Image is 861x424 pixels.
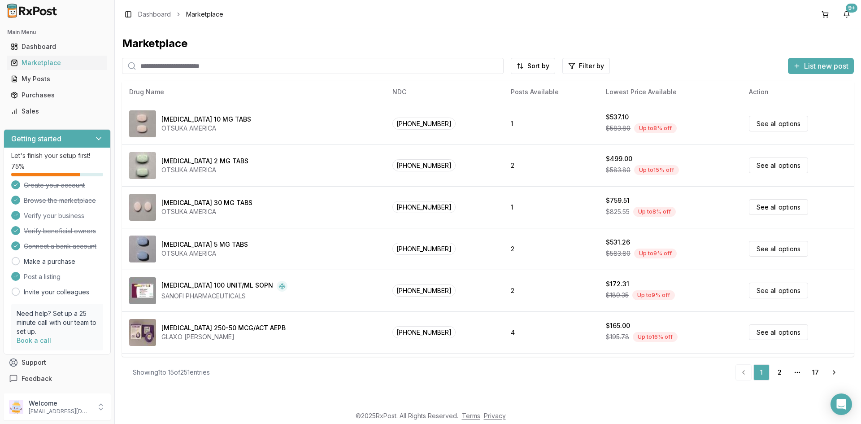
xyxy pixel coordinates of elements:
[749,116,808,131] a: See all options
[122,81,385,103] th: Drug Name
[606,207,630,216] span: $825.55
[484,412,506,420] a: Privacy
[129,277,156,304] img: Admelog SoloStar 100 UNIT/ML SOPN
[17,337,51,344] a: Book a call
[749,199,808,215] a: See all options
[186,10,223,19] span: Marketplace
[11,107,104,116] div: Sales
[749,283,808,298] a: See all options
[138,10,223,19] nav: breadcrumb
[392,326,456,338] span: [PHONE_NUMBER]
[606,196,630,205] div: $759.51
[504,270,599,311] td: 2
[511,58,555,74] button: Sort by
[749,157,808,173] a: See all options
[7,71,107,87] a: My Posts
[161,240,248,249] div: [MEDICAL_DATA] 5 MG TABS
[161,124,251,133] div: OTSUKA AMERICA
[749,241,808,257] a: See all options
[4,72,111,86] button: My Posts
[129,319,156,346] img: Advair Diskus 250-50 MCG/ACT AEPB
[11,133,61,144] h3: Getting started
[633,332,678,342] div: Up to 16 % off
[633,207,676,217] div: Up to 8 % off
[562,58,610,74] button: Filter by
[129,236,156,262] img: Abilify 5 MG TABS
[4,371,111,387] button: Feedback
[161,115,251,124] div: [MEDICAL_DATA] 10 MG TABS
[4,4,61,18] img: RxPost Logo
[606,113,629,122] div: $537.10
[11,91,104,100] div: Purchases
[392,284,456,297] span: [PHONE_NUMBER]
[7,39,107,55] a: Dashboard
[504,144,599,186] td: 2
[788,62,854,71] a: List new post
[11,42,104,51] div: Dashboard
[504,228,599,270] td: 2
[392,159,456,171] span: [PHONE_NUMBER]
[462,412,480,420] a: Terms
[634,123,677,133] div: Up to 8 % off
[634,249,677,258] div: Up to 9 % off
[606,321,630,330] div: $165.00
[385,81,504,103] th: NDC
[735,364,843,380] nav: pagination
[161,249,248,258] div: OTSUKA AMERICA
[606,291,629,300] span: $189.35
[24,227,96,236] span: Verify beneficial owners
[24,242,96,251] span: Connect a bank account
[606,124,631,133] span: $583.80
[839,7,854,22] button: 9+
[22,374,52,383] span: Feedback
[392,118,456,130] span: [PHONE_NUMBER]
[129,152,156,179] img: Abilify 2 MG TABS
[24,288,89,297] a: Invite your colleagues
[504,311,599,353] td: 4
[161,166,248,175] div: OTSUKA AMERICA
[133,368,210,377] div: Showing 1 to 15 of 251 entries
[579,61,604,70] span: Filter by
[632,290,675,300] div: Up to 9 % off
[504,103,599,144] td: 1
[788,58,854,74] button: List new post
[24,181,85,190] span: Create your account
[161,332,286,341] div: GLAXO [PERSON_NAME]
[846,4,857,13] div: 9+
[392,201,456,213] span: [PHONE_NUMBER]
[138,10,171,19] a: Dashboard
[11,58,104,67] div: Marketplace
[599,81,742,103] th: Lowest Price Available
[29,399,91,408] p: Welcome
[9,400,23,414] img: User avatar
[11,162,25,171] span: 75 %
[504,186,599,228] td: 1
[4,104,111,118] button: Sales
[392,243,456,255] span: [PHONE_NUMBER]
[606,249,631,258] span: $583.80
[161,323,286,332] div: [MEDICAL_DATA] 250-50 MCG/ACT AEPB
[161,281,273,292] div: [MEDICAL_DATA] 100 UNIT/ML SOPN
[527,61,549,70] span: Sort by
[606,166,631,175] span: $583.80
[804,61,848,71] span: List new post
[831,393,852,415] div: Open Intercom Messenger
[807,364,823,380] a: 17
[122,36,854,51] div: Marketplace
[29,408,91,415] p: [EMAIL_ADDRESS][DOMAIN_NAME]
[161,207,252,216] div: OTSUKA AMERICA
[606,238,630,247] div: $531.26
[4,354,111,371] button: Support
[7,103,107,119] a: Sales
[606,280,629,288] div: $172.31
[129,194,156,221] img: Abilify 30 MG TABS
[11,151,103,160] p: Let's finish your setup first!
[7,29,107,36] h2: Main Menu
[7,55,107,71] a: Marketplace
[771,364,787,380] a: 2
[7,87,107,103] a: Purchases
[24,257,75,266] a: Make a purchase
[161,198,252,207] div: [MEDICAL_DATA] 30 MG TABS
[825,364,843,380] a: Go to next page
[742,81,854,103] th: Action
